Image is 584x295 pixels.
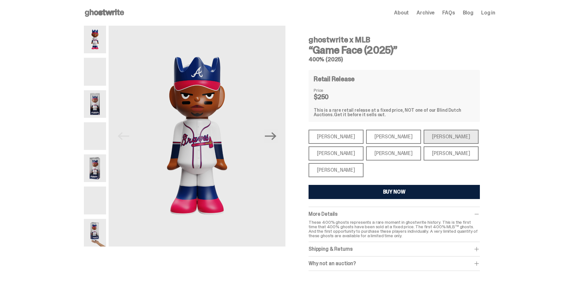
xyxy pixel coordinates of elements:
dd: $250 [314,94,346,100]
div: [PERSON_NAME] [309,130,364,144]
a: Archive [417,10,435,15]
a: About [394,10,409,15]
h4: Retail Release [314,76,355,82]
img: 03-ghostwrite-mlb-game-face-hero-acuna-01.png [84,90,106,118]
div: [PERSON_NAME] [309,146,364,161]
h5: 400% (2025) [309,56,480,62]
button: Next [264,129,278,143]
div: [PERSON_NAME] [424,146,479,161]
a: Blog [463,10,473,15]
div: [PERSON_NAME] [366,130,421,144]
div: [PERSON_NAME] [366,146,421,161]
div: Shipping & Returns [309,246,480,252]
button: BUY NOW [309,185,480,199]
img: MLB400ScaleImage.2413-ezgif.com-optipng.png [84,219,106,247]
a: FAQs [442,10,455,15]
img: 05-ghostwrite-mlb-game-face-hero-acuna-03.png [84,154,106,182]
img: 01-ghostwrite-mlb-game-face-hero-acuna-front.png [109,26,285,247]
div: [PERSON_NAME] [309,163,364,177]
dt: Price [314,88,346,92]
div: [PERSON_NAME] [424,130,479,144]
div: BUY NOW [383,189,406,195]
h3: “Game Face (2025)” [309,45,480,55]
p: These 400% ghosts represents a rare moment in ghostwrite history. This is the first time that 400... [309,220,480,238]
img: 01-ghostwrite-mlb-game-face-hero-acuna-front.png [84,26,106,53]
div: Why not an auction? [309,260,480,267]
h4: ghostwrite x MLB [309,36,480,44]
span: Get it before it sells out. [334,112,386,117]
span: More Details [309,211,337,217]
div: This is a rare retail release at a fixed price, NOT one of our Blind Dutch Auctions. [314,108,475,117]
a: Log in [481,10,495,15]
